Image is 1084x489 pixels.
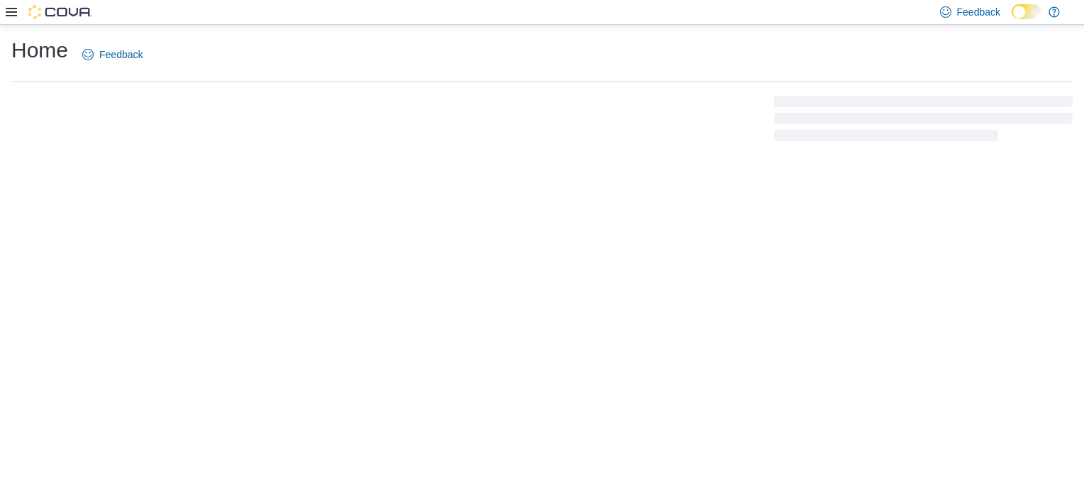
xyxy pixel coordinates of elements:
span: Feedback [957,5,1000,19]
span: Feedback [99,47,143,62]
span: Loading [774,99,1073,144]
h1: Home [11,36,68,64]
img: Cova [28,5,92,19]
a: Feedback [77,40,148,69]
input: Dark Mode [1012,4,1041,19]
